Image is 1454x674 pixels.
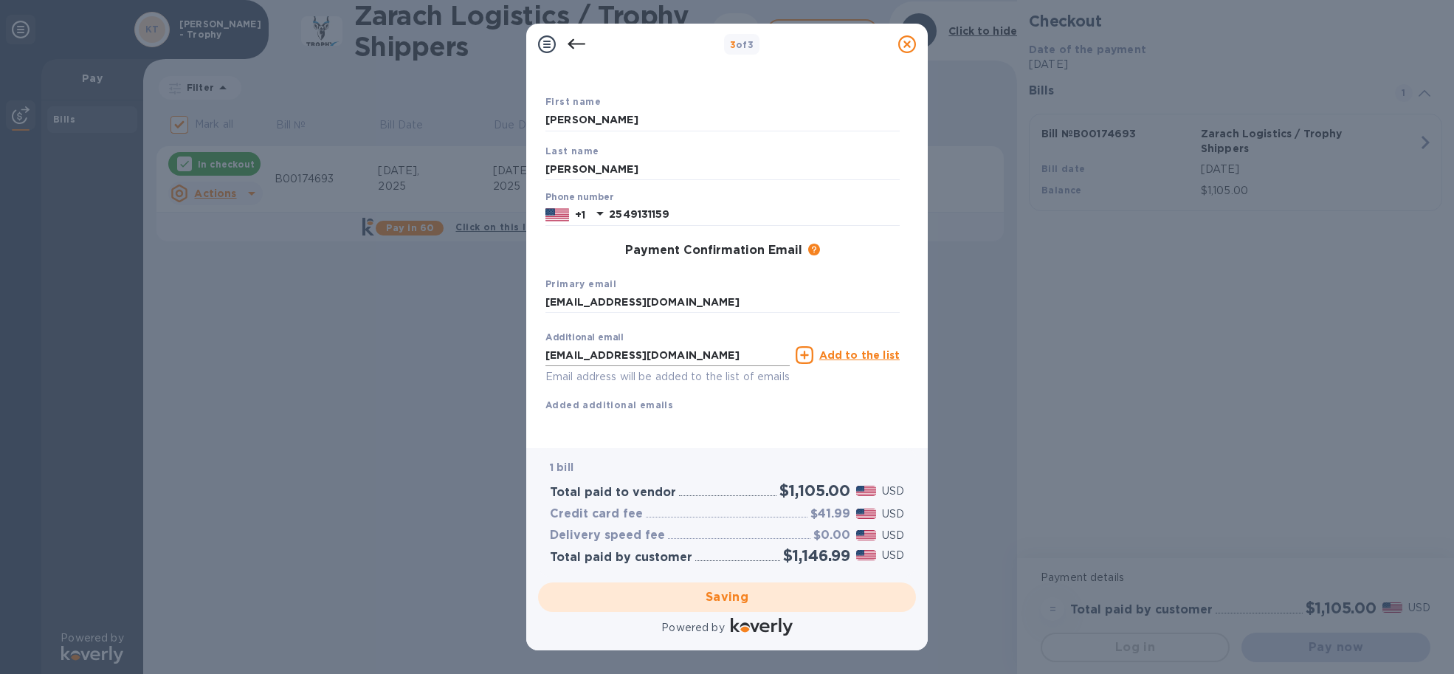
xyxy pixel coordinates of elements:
b: of 3 [730,39,754,50]
label: Additional email [545,334,624,343]
h3: Total paid by customer [550,551,692,565]
p: USD [882,506,904,522]
h2: $1,146.99 [783,546,850,565]
h3: Payment Confirmation Email [625,244,802,258]
b: Primary email [545,278,616,289]
img: USD [856,550,876,560]
p: Powered by [661,620,724,636]
h3: $41.99 [810,507,850,521]
p: USD [882,484,904,499]
b: 1 bill [550,461,573,473]
b: Last name [545,145,599,157]
img: US [545,207,569,223]
b: Added additional emails [545,399,673,410]
input: Enter your last name [545,158,900,180]
img: USD [856,530,876,540]
h3: Total paid to vendor [550,486,676,500]
img: USD [856,509,876,519]
img: USD [856,486,876,496]
u: Add to the list [819,349,900,361]
h3: $0.00 [813,529,850,543]
h3: Delivery speed fee [550,529,665,543]
h2: $1,105.00 [779,481,850,500]
label: Phone number [545,193,613,202]
input: Enter additional email [545,344,790,366]
p: +1 [575,207,585,222]
p: Email address will be added to the list of emails [545,368,790,385]
b: First name [545,96,601,107]
span: 3 [730,39,736,50]
input: Enter your first name [545,109,900,131]
img: Logo [731,618,793,636]
p: USD [882,548,904,563]
input: Enter your primary name [545,292,900,314]
h3: Credit card fee [550,507,643,521]
p: USD [882,528,904,543]
input: Enter your phone number [609,204,900,226]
